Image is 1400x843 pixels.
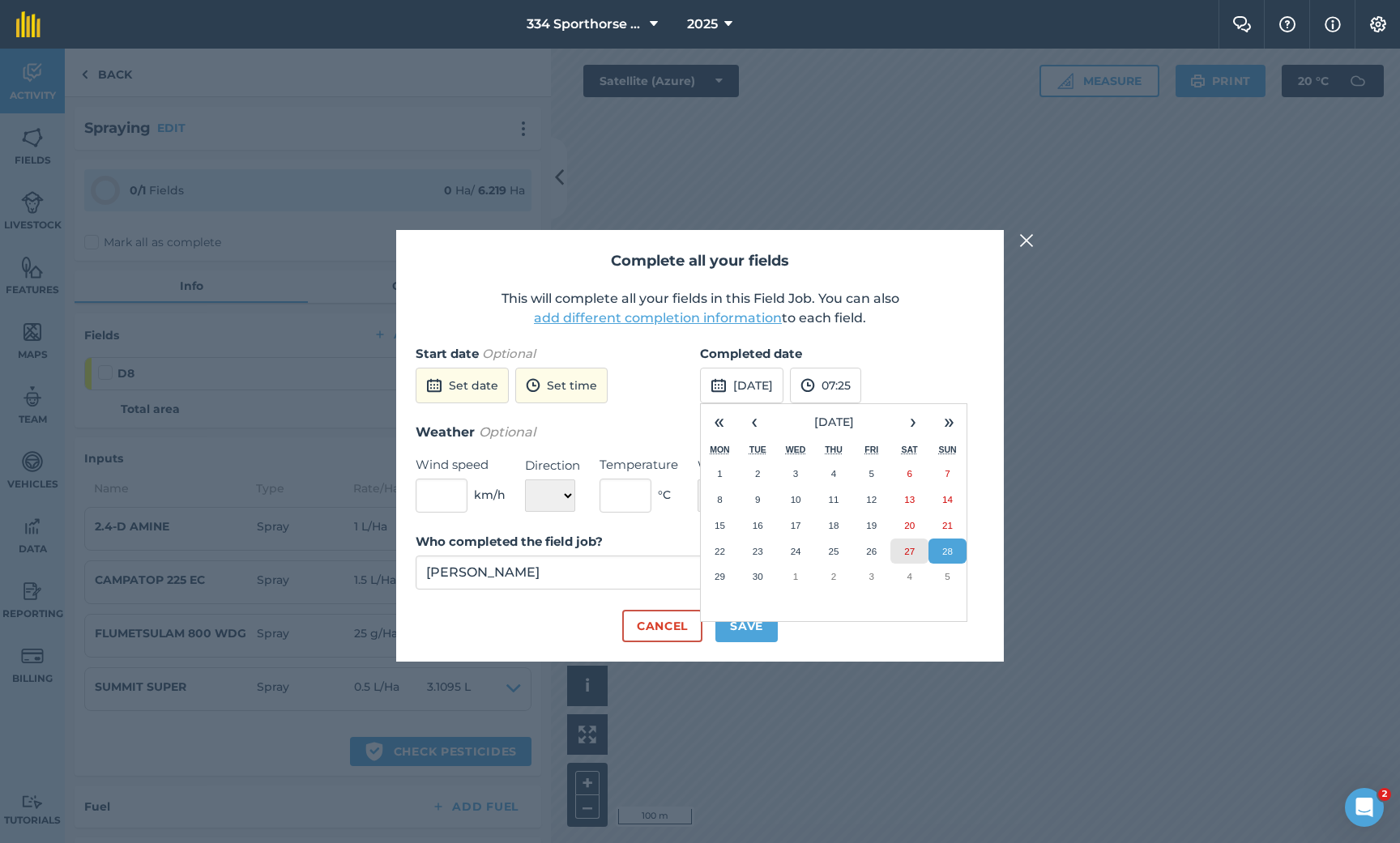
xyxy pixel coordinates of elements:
[815,487,853,513] button: September 11, 2025
[831,468,836,479] abbr: September 4, 2025
[527,15,643,34] span: 334 Sporthorse Stud
[1232,16,1252,32] img: Two speech bubbles overlapping with the left bubble in the forefront
[700,346,802,361] strong: Completed date
[1368,16,1388,32] img: A cog icon
[416,346,479,361] strong: Start date
[1378,788,1391,801] span: 2
[928,564,967,590] button: October 5, 2025
[701,461,739,487] button: September 1, 2025
[525,456,580,475] label: Direction
[904,494,915,505] abbr: September 13, 2025
[786,445,806,454] abbr: Wednesday
[715,520,725,530] abbr: September 15, 2025
[474,486,506,504] span: km/h
[907,571,911,581] abbr: October 4, 2025
[416,249,984,273] h2: Complete all your fields
[739,564,777,590] button: September 30, 2025
[942,520,953,530] abbr: September 21, 2025
[526,376,540,395] img: svg+xml;base64,PD94bWwgdmVyc2lvbj0iMS4wIiBlbmNvZGluZz0idXRmLTgiPz4KPCEtLSBHZW5lcmF0b3I6IEFkb2JlIE...
[753,571,763,581] abbr: September 30, 2025
[890,487,928,513] button: September 13, 2025
[852,487,890,513] button: September 12, 2025
[753,546,763,556] abbr: September 23, 2025
[942,494,953,505] abbr: September 14, 2025
[515,368,608,403] button: Set time
[416,368,509,403] button: Set date
[416,289,984,328] p: This will complete all your fields in this Field Job. You can also to each field.
[715,546,725,556] abbr: September 22, 2025
[717,494,722,505] abbr: September 8, 2025
[479,424,536,440] em: Optional
[791,520,801,530] abbr: September 17, 2025
[701,513,739,539] button: September 15, 2025
[890,564,928,590] button: October 4, 2025
[739,461,777,487] button: September 2, 2025
[852,461,890,487] button: September 5, 2025
[938,445,956,454] abbr: Sunday
[942,546,953,556] abbr: September 28, 2025
[828,520,839,530] abbr: September 18, 2025
[815,513,853,539] button: September 18, 2025
[701,564,739,590] button: September 29, 2025
[793,468,798,479] abbr: September 3, 2025
[852,564,890,590] button: October 3, 2025
[793,571,798,581] abbr: October 1, 2025
[715,610,778,642] button: Save
[622,610,702,642] button: Cancel
[698,456,778,475] label: Weather
[866,494,877,505] abbr: September 12, 2025
[945,468,950,479] abbr: September 7, 2025
[890,513,928,539] button: September 20, 2025
[426,376,442,395] img: svg+xml;base64,PD94bWwgdmVyc2lvbj0iMS4wIiBlbmNvZGluZz0idXRmLTgiPz4KPCEtLSBHZW5lcmF0b3I6IEFkb2JlIE...
[907,468,911,479] abbr: September 6, 2025
[777,564,815,590] button: October 1, 2025
[800,376,815,395] img: svg+xml;base64,PD94bWwgdmVyc2lvbj0iMS4wIiBlbmNvZGluZz0idXRmLTgiPz4KPCEtLSBHZW5lcmF0b3I6IEFkb2JlIE...
[815,564,853,590] button: October 2, 2025
[739,513,777,539] button: September 16, 2025
[904,520,915,530] abbr: September 20, 2025
[416,422,984,443] h3: Weather
[928,487,967,513] button: September 14, 2025
[904,546,915,556] abbr: September 27, 2025
[777,539,815,564] button: September 24, 2025
[869,468,874,479] abbr: September 5, 2025
[791,494,801,505] abbr: September 10, 2025
[931,404,967,440] button: »
[755,494,760,505] abbr: September 9, 2025
[928,539,967,564] button: September 28, 2025
[700,368,783,403] button: [DATE]
[777,513,815,539] button: September 17, 2025
[753,520,763,530] abbr: September 16, 2025
[710,445,730,454] abbr: Monday
[831,571,836,581] abbr: October 2, 2025
[791,546,801,556] abbr: September 24, 2025
[701,404,736,440] button: «
[777,487,815,513] button: September 10, 2025
[701,539,739,564] button: September 22, 2025
[687,15,718,34] span: 2025
[711,376,727,395] img: svg+xml;base64,PD94bWwgdmVyc2lvbj0iMS4wIiBlbmNvZGluZz0idXRmLTgiPz4KPCEtLSBHZW5lcmF0b3I6IEFkb2JlIE...
[772,404,895,440] button: [DATE]
[777,461,815,487] button: September 3, 2025
[739,539,777,564] button: September 23, 2025
[1019,231,1034,250] img: svg+xml;base64,PHN2ZyB4bWxucz0iaHR0cDovL3d3dy53My5vcmcvMjAwMC9zdmciIHdpZHRoPSIyMiIgaGVpZ2h0PSIzMC...
[928,513,967,539] button: September 21, 2025
[828,494,839,505] abbr: September 11, 2025
[1345,788,1384,827] iframe: Intercom live chat
[895,404,931,440] button: ›
[866,546,877,556] abbr: September 26, 2025
[825,445,843,454] abbr: Thursday
[1278,16,1297,32] img: A question mark icon
[16,11,41,37] img: fieldmargin Logo
[790,368,861,403] button: 07:25
[736,404,772,440] button: ‹
[482,346,536,361] em: Optional
[717,468,722,479] abbr: September 1, 2025
[600,455,678,475] label: Temperature
[945,571,950,581] abbr: October 5, 2025
[890,461,928,487] button: September 6, 2025
[828,546,839,556] abbr: September 25, 2025
[749,445,766,454] abbr: Tuesday
[866,520,877,530] abbr: September 19, 2025
[739,487,777,513] button: September 9, 2025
